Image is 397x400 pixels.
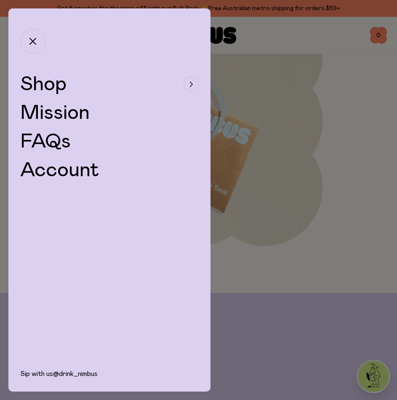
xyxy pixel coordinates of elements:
[8,370,210,392] div: Sip with us
[53,370,98,377] a: @drink_nimbus
[20,74,67,94] span: Shop
[20,103,90,123] a: Mission
[20,132,71,152] a: FAQs
[20,160,99,180] a: Account
[20,74,199,94] button: Shop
